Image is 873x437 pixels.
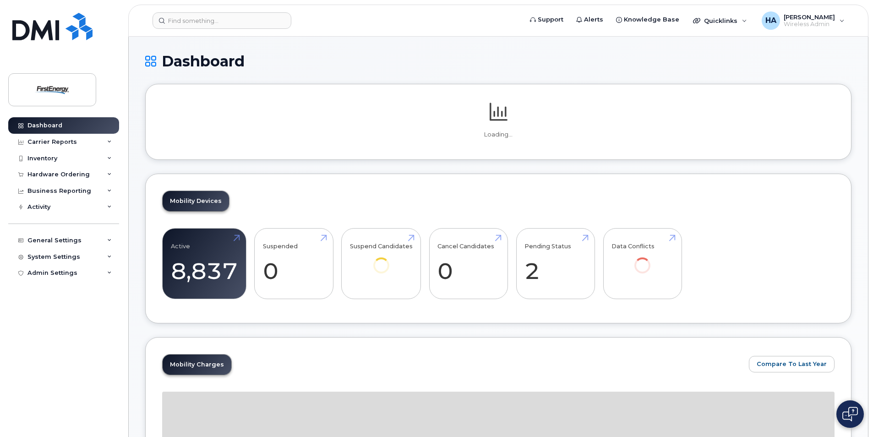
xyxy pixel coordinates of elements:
[437,234,499,294] a: Cancel Candidates 0
[524,234,586,294] a: Pending Status 2
[350,234,413,286] a: Suspend Candidates
[163,191,229,211] a: Mobility Devices
[757,360,827,368] span: Compare To Last Year
[263,234,325,294] a: Suspended 0
[749,356,835,372] button: Compare To Last Year
[163,355,231,375] a: Mobility Charges
[145,53,851,69] h1: Dashboard
[171,234,238,294] a: Active 8,837
[162,131,835,139] p: Loading...
[842,407,858,421] img: Open chat
[611,234,673,286] a: Data Conflicts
